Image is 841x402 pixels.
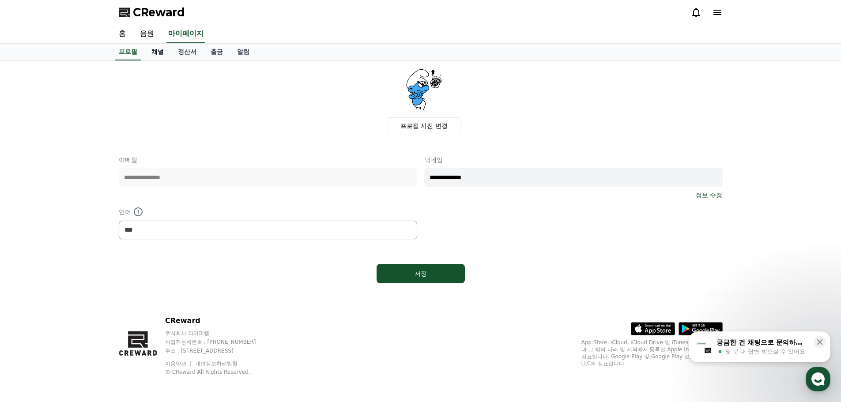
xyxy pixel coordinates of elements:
[81,293,91,301] span: 대화
[3,280,58,302] a: 홈
[696,191,722,199] a: 정보 수정
[165,368,273,376] p: © CReward All Rights Reserved.
[171,44,204,60] a: 정산서
[119,207,417,217] p: 언어
[403,68,445,110] img: profile_image
[166,25,205,43] a: 마이페이지
[144,44,171,60] a: 채널
[119,5,185,19] a: CReward
[133,25,161,43] a: 음원
[195,361,238,367] a: 개인정보처리방침
[58,280,114,302] a: 대화
[28,293,33,300] span: 홈
[119,155,417,164] p: 이메일
[204,44,230,60] a: 출금
[165,361,193,367] a: 이용약관
[165,338,273,346] p: 사업자등록번호 : [PHONE_NUMBER]
[165,330,273,337] p: 주식회사 와이피랩
[136,293,147,300] span: 설정
[230,44,256,60] a: 알림
[581,339,723,367] p: App Store, iCloud, iCloud Drive 및 iTunes Store는 미국과 그 밖의 나라 및 지역에서 등록된 Apple Inc.의 서비스 상표입니다. Goo...
[115,44,141,60] a: 프로필
[377,264,465,283] button: 저장
[388,117,460,134] label: 프로필 사진 변경
[165,316,273,326] p: CReward
[114,280,170,302] a: 설정
[424,155,723,164] p: 닉네임
[165,347,273,354] p: 주소 : [STREET_ADDRESS]
[133,5,185,19] span: CReward
[112,25,133,43] a: 홈
[394,269,447,278] div: 저장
